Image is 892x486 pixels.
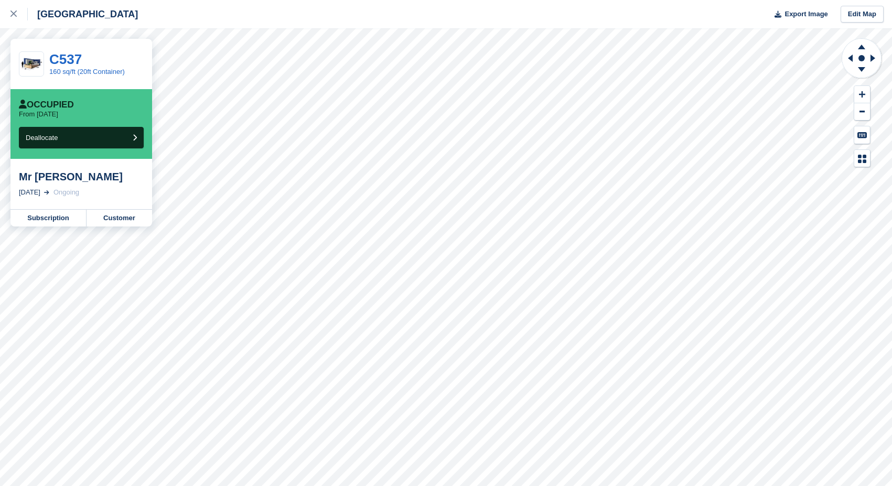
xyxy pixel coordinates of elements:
button: Keyboard Shortcuts [854,126,870,144]
a: Edit Map [841,6,884,23]
a: C537 [49,51,82,67]
img: arrow-right-light-icn-cde0832a797a2874e46488d9cf13f60e5c3a73dbe684e267c42b8395dfbc2abf.svg [44,190,49,195]
button: Deallocate [19,127,144,148]
div: Ongoing [53,187,79,198]
button: Map Legend [854,150,870,167]
a: 160 sq/ft (20ft Container) [49,68,125,75]
div: Mr [PERSON_NAME] [19,170,144,183]
button: Zoom In [854,86,870,103]
button: Export Image [768,6,828,23]
button: Zoom Out [854,103,870,121]
a: Customer [87,210,152,226]
div: Occupied [19,100,74,110]
div: [DATE] [19,187,40,198]
img: 20-ft-container.jpg [19,55,44,73]
p: From [DATE] [19,110,58,118]
a: Subscription [10,210,87,226]
span: Export Image [784,9,827,19]
span: Deallocate [26,134,58,142]
div: [GEOGRAPHIC_DATA] [28,8,138,20]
